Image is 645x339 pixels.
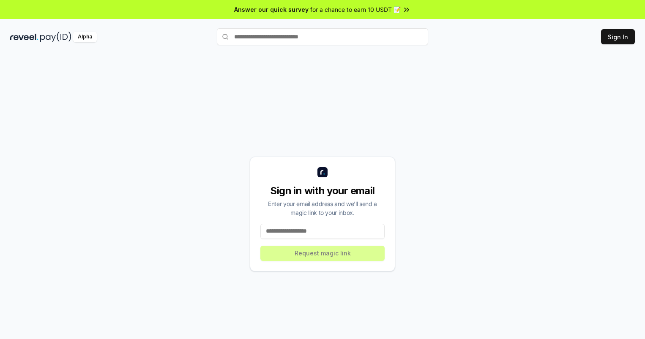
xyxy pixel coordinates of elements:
button: Sign In [601,29,635,44]
img: logo_small [317,167,328,177]
div: Alpha [73,32,97,42]
img: pay_id [40,32,71,42]
span: for a chance to earn 10 USDT 📝 [310,5,401,14]
div: Sign in with your email [260,184,385,198]
span: Answer our quick survey [234,5,309,14]
img: reveel_dark [10,32,38,42]
div: Enter your email address and we’ll send a magic link to your inbox. [260,199,385,217]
